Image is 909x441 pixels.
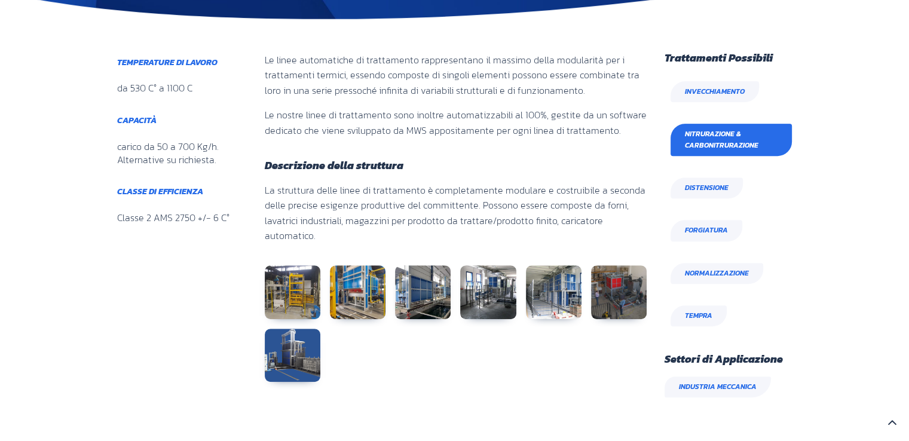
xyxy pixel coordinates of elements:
[117,211,229,224] p: Classe 2 AMS 2750 +/- 6 C°
[665,53,798,63] h5: Trattamenti Possibili
[117,140,235,167] div: carico da 50 a 700 Kg/h. Alternative su richiesta.
[685,310,712,321] span: Tempra
[685,86,745,97] span: Invecchiamento
[665,354,798,365] h5: Settori di Applicazione
[665,376,771,397] span: Industria Meccanica
[265,160,647,171] h5: Descrizione della struttura
[671,81,759,102] a: Invecchiamento
[685,182,729,194] span: Distensione
[117,188,235,196] h6: Classe di efficienza
[671,305,727,326] a: Tempra
[265,53,647,99] p: Le linee automatiche di trattamento rappresentano il massimo della modularità per i trattamenti t...
[671,177,743,198] a: Distensione
[265,183,647,244] p: La struttura delle linee di trattamento è completamente modulare e costruibile a seconda delle pr...
[117,81,192,94] div: da 530 C° a 1100 C
[671,220,742,241] a: Forgiatura
[671,263,763,284] a: Normalizzazione
[671,124,792,156] a: Nitrurazione & Carbonitrurazione
[117,59,235,67] h6: Temperature di lavoro
[685,225,728,236] span: Forgiatura
[265,108,647,138] p: Le nostre linee di trattamento sono inoltre automatizzabili al 100%, gestite da un software dedic...
[685,268,749,279] span: Normalizzazione
[117,117,235,125] h6: Capacità
[685,128,778,151] span: Nitrurazione & Carbonitrurazione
